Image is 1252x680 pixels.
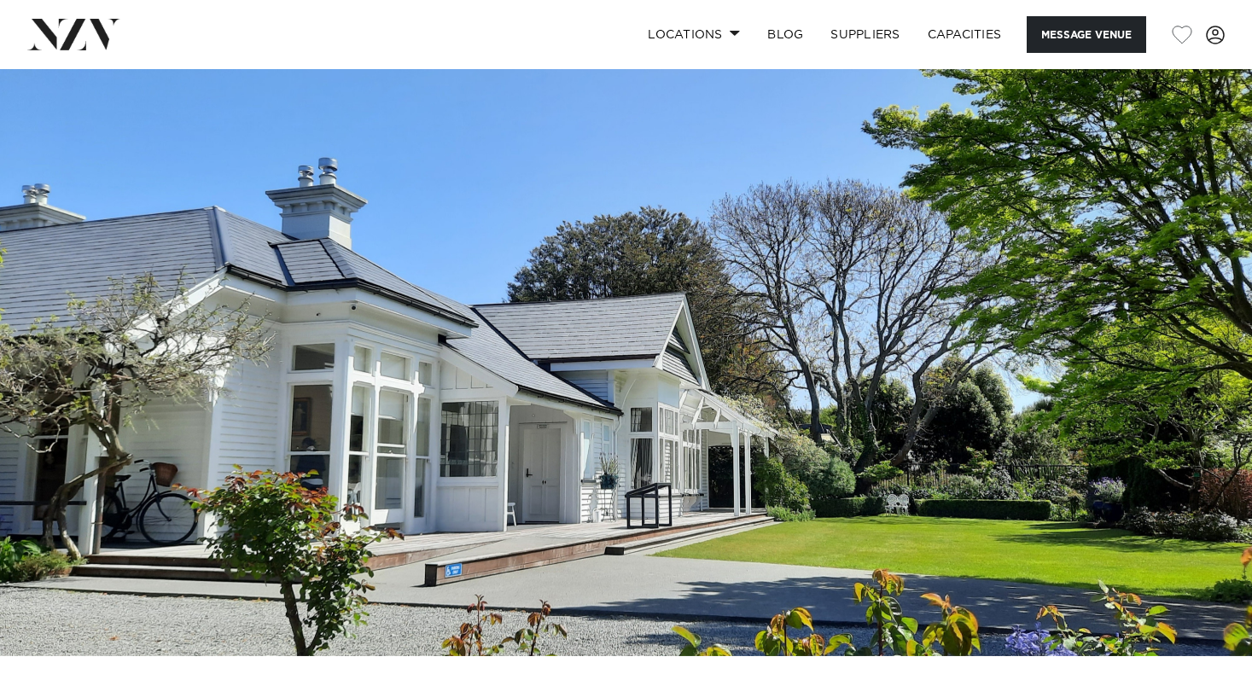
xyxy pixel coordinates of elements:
[634,16,754,53] a: Locations
[914,16,1016,53] a: Capacities
[27,19,120,49] img: nzv-logo.png
[817,16,913,53] a: SUPPLIERS
[1027,16,1146,53] button: Message Venue
[754,16,817,53] a: BLOG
